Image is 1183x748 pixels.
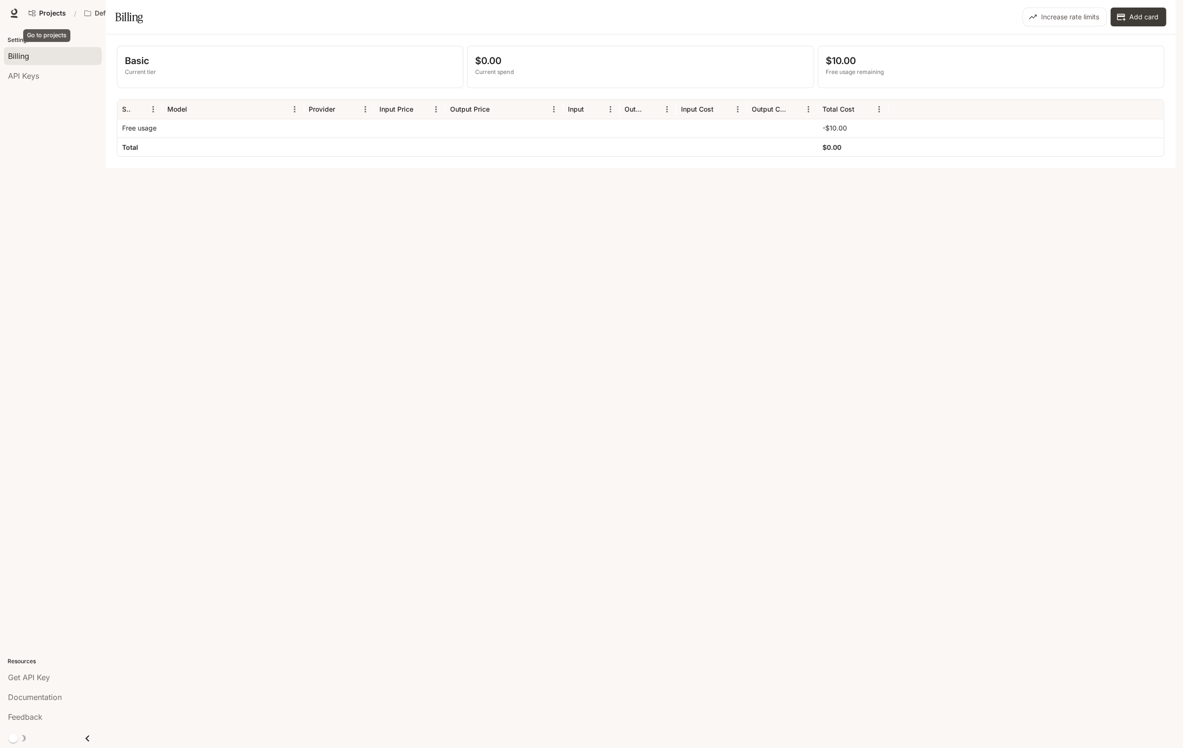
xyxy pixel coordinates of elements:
[309,105,335,113] div: Provider
[491,102,505,116] button: Sort
[146,102,160,116] button: Menu
[603,102,617,116] button: Menu
[801,102,815,116] button: Menu
[95,9,118,17] p: Default
[787,102,801,116] button: Sort
[822,105,854,113] div: Total Cost
[358,102,372,116] button: Menu
[125,54,455,68] p: Basic
[288,102,302,116] button: Menu
[336,102,350,116] button: Sort
[122,143,138,152] h6: Total
[414,102,428,116] button: Sort
[475,54,805,68] p: $0.00
[715,102,729,116] button: Sort
[826,68,1156,76] p: Free usage remaining
[188,102,202,116] button: Sort
[646,102,660,116] button: Sort
[80,4,132,23] button: All workspaces
[822,123,847,133] p: -$10.00
[872,102,886,116] button: Menu
[568,105,584,113] div: Input
[624,105,645,113] div: Output
[822,143,841,152] h6: $0.00
[39,9,66,17] span: Projects
[450,105,490,113] div: Output Price
[23,29,70,42] div: Go to projects
[547,102,561,116] button: Menu
[475,68,805,76] p: Current spend
[122,105,131,113] div: Service
[660,102,674,116] button: Menu
[70,8,80,18] div: /
[1110,8,1166,26] button: Add card
[122,123,156,133] p: Free usage
[681,105,714,113] div: Input Cost
[379,105,413,113] div: Input Price
[115,8,143,26] h1: Billing
[25,4,70,23] a: Go to projects
[125,68,455,76] p: Current tier
[132,102,146,116] button: Sort
[167,105,187,113] div: Model
[585,102,599,116] button: Sort
[429,102,443,116] button: Menu
[1022,8,1107,26] button: Increase rate limits
[731,102,745,116] button: Menu
[855,102,870,116] button: Sort
[752,105,786,113] div: Output Cost
[826,54,1156,68] p: $10.00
